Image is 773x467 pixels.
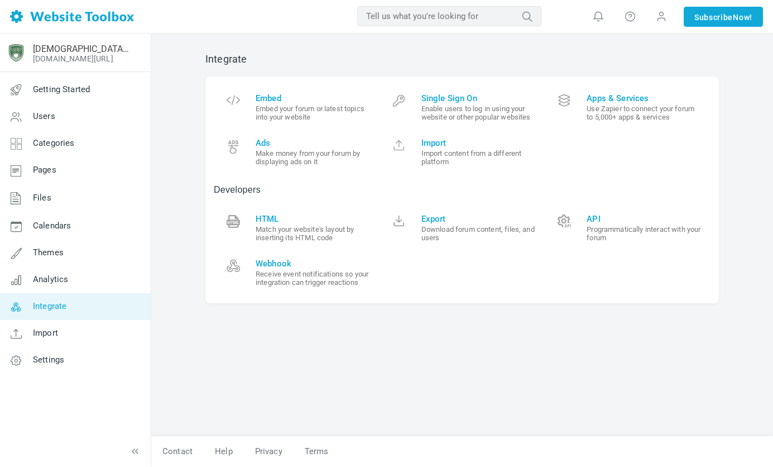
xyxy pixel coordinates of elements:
[33,301,66,311] span: Integrate
[33,84,90,94] span: Getting Started
[204,442,244,461] a: Help
[33,193,51,203] span: Files
[7,44,25,62] img: LOTGBR%20LOGO%20TRANSPARENT%20BKGRD.png
[33,138,75,148] span: Categories
[421,138,537,148] span: Import
[421,149,537,166] small: Import content from a different platform
[256,93,371,103] span: Embed
[545,206,710,250] a: API Programmatically interact with your forum
[256,259,371,269] span: Webhook
[214,250,380,295] a: Webhook Receive event notifications so your integration can trigger reactions
[244,442,294,461] a: Privacy
[421,225,537,242] small: Download forum content, files, and users
[421,104,537,121] small: Enable users to log in using your website or other popular websites
[33,44,130,54] a: [DEMOGRAPHIC_DATA] on the Green Golf Club Private Forum
[294,442,340,461] a: Terms
[33,54,113,63] a: [DOMAIN_NAME][URL]
[256,270,371,287] small: Receive event notifications so your integration can trigger reactions
[421,93,537,103] span: Single Sign On
[380,206,545,250] a: Export Download forum content, files, and users
[151,442,204,461] a: Contact
[214,183,710,197] p: Developers
[684,7,763,27] a: SubscribeNow!
[256,138,371,148] span: Ads
[33,111,55,121] span: Users
[205,53,719,65] h2: Integrate
[214,206,380,250] a: HTML Match your website's layout by inserting its HTML code
[214,85,380,130] a: Embed Embed your forum or latest topics into your website
[587,104,702,121] small: Use Zapier to connect your forum to 5,000+ apps & services
[33,165,56,175] span: Pages
[256,104,371,121] small: Embed your forum or latest topics into your website
[733,11,752,23] span: Now!
[256,214,371,224] span: HTML
[421,214,537,224] span: Export
[33,328,58,338] span: Import
[214,130,380,174] a: Ads Make money from your forum by displaying ads on it
[587,93,702,103] span: Apps & Services
[33,247,64,258] span: Themes
[380,130,545,174] a: Import Import content from a different platform
[33,221,71,231] span: Calendars
[357,6,541,26] input: Tell us what you're looking for
[256,149,371,166] small: Make money from your forum by displaying ads on it
[380,85,545,130] a: Single Sign On Enable users to log in using your website or other popular websites
[33,355,64,365] span: Settings
[545,85,710,130] a: Apps & Services Use Zapier to connect your forum to 5,000+ apps & services
[33,274,68,284] span: Analytics
[256,225,371,242] small: Match your website's layout by inserting its HTML code
[587,214,702,224] span: API
[587,225,702,242] small: Programmatically interact with your forum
